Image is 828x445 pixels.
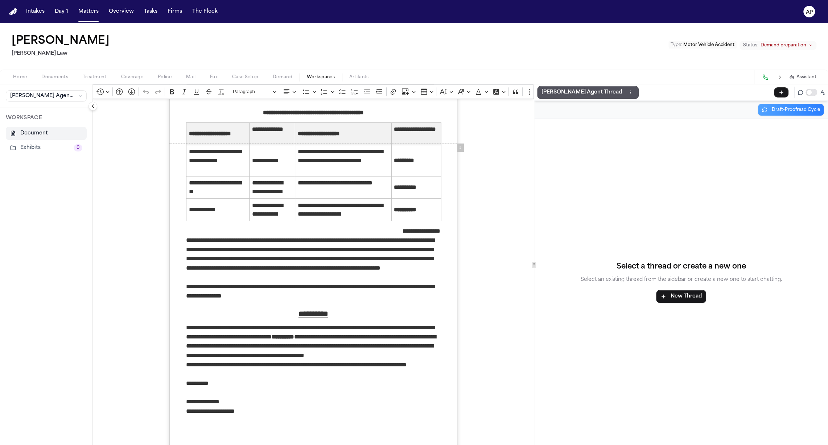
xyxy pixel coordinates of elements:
button: Matters [75,5,102,18]
span: Demand [273,74,292,80]
h2: [PERSON_NAME] Law [12,49,112,58]
button: Thread actions [626,88,634,96]
span: Workspaces [307,74,335,80]
h1: [PERSON_NAME] [12,35,110,48]
span: Home [13,74,27,80]
span: Documents [41,74,68,80]
button: Assistant [789,74,816,80]
button: [PERSON_NAME] Agent ThreadThread actions [537,86,639,99]
span: 0 [74,144,82,151]
a: Home [9,8,17,15]
img: Finch Logo [9,8,17,15]
button: Draft-Proofread Cycle [758,104,824,116]
span: Type : [671,43,682,47]
span: Demand preparation [761,42,806,48]
button: Collapse sidebar [88,102,97,111]
span: Fax [210,74,218,80]
button: [PERSON_NAME] Agent Demand [6,90,87,102]
span: Draft-Proofread Cycle [772,107,820,113]
button: Toggle proofreading mode [806,89,817,96]
span: Coverage [121,74,143,80]
button: Day 1 [52,5,71,18]
p: WORKSPACE [6,114,87,122]
span: Police [158,74,172,80]
button: Firms [165,5,185,18]
button: Paragraph, Heading [230,86,280,97]
span: Status: [743,42,758,48]
span: Case Setup [232,74,258,80]
button: The Flock [189,5,221,18]
button: Change status from Demand preparation [740,41,816,50]
span: Assistant [796,74,816,80]
button: Tasks [141,5,160,18]
p: Select an existing thread from the sidebar or create a new one to start chatting. [580,275,782,284]
button: Exhibits0 [6,141,87,154]
span: Treatment [83,74,107,80]
div: Editor toolbar [93,84,534,99]
button: Intakes [23,5,48,18]
button: Edit Type: Motor Vehicle Accident [668,41,737,49]
span: Motor Vehicle Accident [683,43,734,47]
h4: Select a thread or create a new one [580,261,782,273]
button: New Thread [656,290,706,303]
button: Overview [106,5,137,18]
button: Document [6,127,87,140]
span: Artifacts [349,74,369,80]
span: Paragraph [233,87,271,96]
button: Make a Call [760,72,770,82]
button: Edit matter name [12,35,110,48]
span: Mail [186,74,195,80]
